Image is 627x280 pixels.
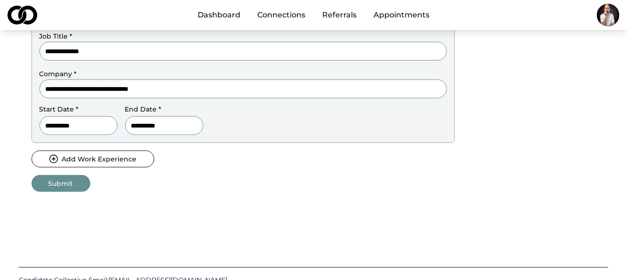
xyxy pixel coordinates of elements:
a: Connections [250,6,313,24]
label: Start Date * [40,106,118,112]
button: Submit [32,175,90,192]
button: Add Work Experience [32,151,154,168]
img: logo [8,6,37,24]
a: Referrals [315,6,364,24]
label: Job Title * [40,32,73,40]
label: End Date * [125,106,203,112]
img: 7c9f7354-d216-4eca-a593-158b3da62616-chef%20photo-profile_picture.jpg [597,4,619,26]
a: Appointments [366,6,437,24]
label: Company * [40,70,77,78]
nav: Main [190,6,437,24]
a: Dashboard [190,6,248,24]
